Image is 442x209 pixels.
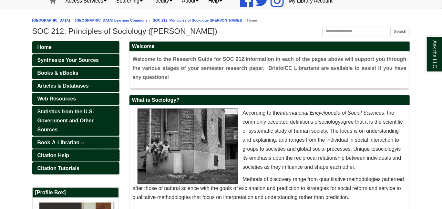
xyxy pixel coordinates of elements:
[375,146,397,152] span: sociology
[129,42,410,52] h2: Welcome
[32,137,119,149] a: Book-A-Librarian
[37,57,99,63] span: Synthesize Your Sources
[37,140,80,145] span: Book-A-Librarian
[33,188,118,198] h2: [Profile Box]
[32,80,119,92] a: Articles & Databases
[37,83,89,89] span: Articles & Databases
[32,149,119,162] a: Citation Help
[153,18,242,22] a: SOC 212: Principles of Sociology ([PERSON_NAME])
[37,44,52,50] span: Home
[32,18,70,22] a: [GEOGRAPHIC_DATA]
[32,27,410,36] h1: SOC 212: Principles of Sociology ([PERSON_NAME])
[37,96,76,101] span: Web Resources
[32,93,119,105] a: Web Resources
[32,54,119,66] a: Synthesize Your Sources
[390,27,410,36] button: Search
[133,56,406,80] span: Information in each of the pages above will support you through the various stages of your semest...
[81,142,85,145] i: This link opens in a new window
[133,109,406,172] p: According to the , the commonly accepted definitions of agree that it is the scientific or system...
[37,166,79,171] span: Citation Tutorials
[32,17,410,24] nav: breadcrumb
[280,110,384,116] em: International Encyclopedia of Social Sciences
[242,17,257,24] li: Home
[37,70,78,76] span: Books & eBooks
[319,119,341,125] span: sociology
[129,95,410,105] h2: What is Sociology?
[138,109,238,184] img: Sociology
[133,56,246,62] span: Welcome to the Research Guide for SOC 212.
[37,153,69,158] span: Citation Help
[37,109,94,132] span: Statistics from the U.S. Government and Other Sources
[32,67,119,79] a: Books & eBooks
[75,18,148,22] a: [GEOGRAPHIC_DATA] Learning Commons
[32,41,119,53] a: Home
[32,106,119,136] a: Statistics from the U.S. Government and Other Sources
[133,175,406,202] p: Methods of discovery range from quantitative methodologies patterned after those of natural scien...
[32,162,119,175] a: Citation Tutorials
